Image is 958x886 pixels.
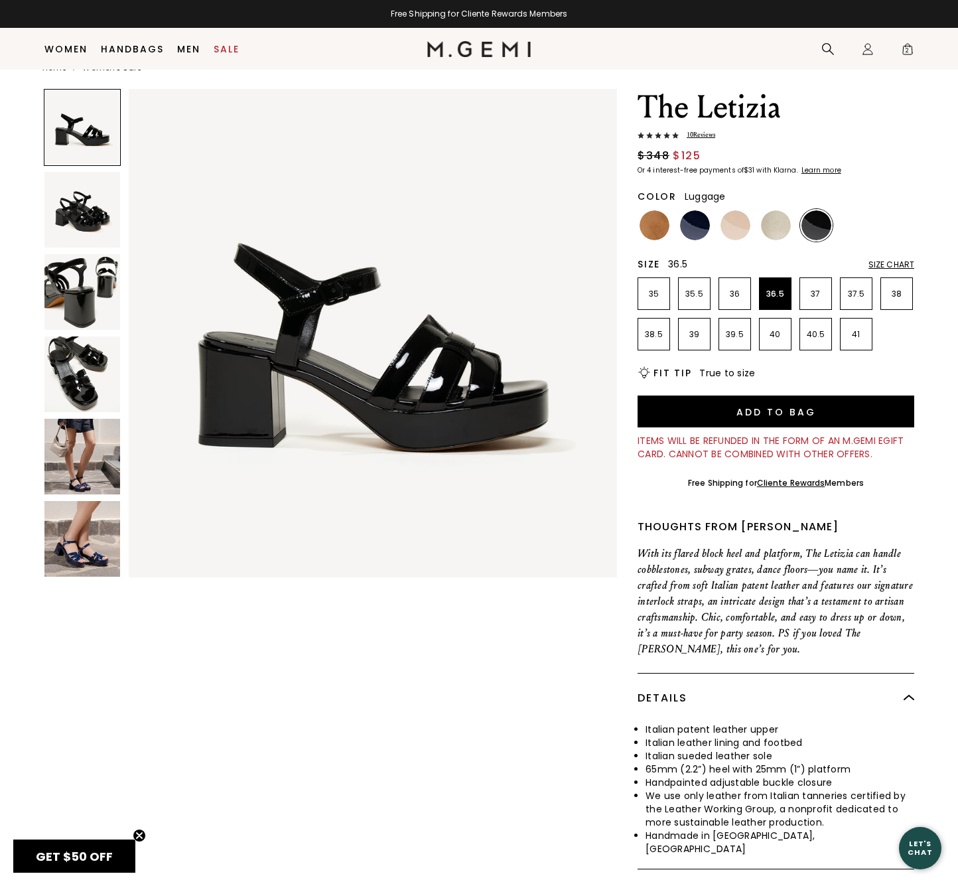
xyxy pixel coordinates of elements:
[638,165,744,175] klarna-placement-style-body: Or 4 interest-free payments of
[638,130,914,143] a: 10Reviews
[638,289,669,299] p: 35
[685,190,726,203] span: Luggage
[646,749,914,763] li: Italian sueded leather sole
[653,368,691,378] h2: Fit Tip
[719,329,750,340] p: 39.5
[881,289,912,299] p: 38
[44,336,120,412] img: The Letizia
[901,45,914,58] span: 2
[760,329,791,340] p: 40
[760,289,791,299] p: 36.5
[36,848,113,865] span: GET $50 OFF
[101,44,164,54] a: Handbags
[44,419,120,494] img: The Letizia
[699,366,755,380] span: True to size
[638,546,914,657] p: With its flared block heel and platform, The Letizia can handle cobblestones, subway grates, danc...
[756,165,799,175] klarna-placement-style-body: with Klarna
[427,41,531,57] img: M.Gemi
[841,289,872,299] p: 37.5
[638,434,914,461] div: Items will be refunded in the form of an M.Gemi eGift Card. Cannot be combined with other offers.
[638,329,669,340] p: 38.5
[44,501,120,577] img: The Letizia
[129,89,617,577] img: The Letizia
[800,289,831,299] p: 37
[640,210,669,240] img: Luggage
[800,329,831,340] p: 40.5
[638,519,914,535] div: Thoughts from [PERSON_NAME]
[668,258,687,271] span: 36.5
[841,329,872,340] p: 41
[899,840,941,856] div: Let's Chat
[638,89,914,126] h1: The Letizia
[688,478,864,488] div: Free Shipping for Members
[719,289,750,299] p: 36
[679,329,710,340] p: 39
[133,829,146,842] button: Close teaser
[638,191,677,202] h2: Color
[646,829,914,855] li: Handmade in [GEOGRAPHIC_DATA], [GEOGRAPHIC_DATA]
[638,148,669,164] span: $348
[744,165,754,175] klarna-placement-style-amount: $31
[214,44,239,54] a: Sale
[44,254,120,330] img: The Letizia
[177,44,200,54] a: Men
[800,167,841,175] a: Learn more
[801,210,831,240] img: Black
[638,396,914,427] button: Add to Bag
[673,148,701,164] span: $125
[801,165,841,175] klarna-placement-style-cta: Learn more
[679,130,715,140] span: 10 Review s
[44,44,88,54] a: Women
[44,172,120,248] img: The Letizia
[680,210,710,240] img: Navy
[638,259,660,269] h2: Size
[868,259,914,270] div: Size Chart
[646,736,914,749] li: Italian leather lining and footbed
[638,674,914,723] div: Details
[646,789,914,829] li: We use only leather from Italian tanneries certified by the Leather Working Group, a nonprofit de...
[679,289,710,299] p: 35.5
[761,210,791,240] img: Champagne
[646,723,914,736] li: Italian patent leather upper
[646,763,914,776] li: 65mm (2.2”) heel with 25mm (1”) platform
[720,210,750,240] img: Sand
[13,840,135,873] div: GET $50 OFFClose teaser
[646,776,914,789] li: Handpainted adjustable buckle closure
[757,477,825,488] a: Cliente Rewards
